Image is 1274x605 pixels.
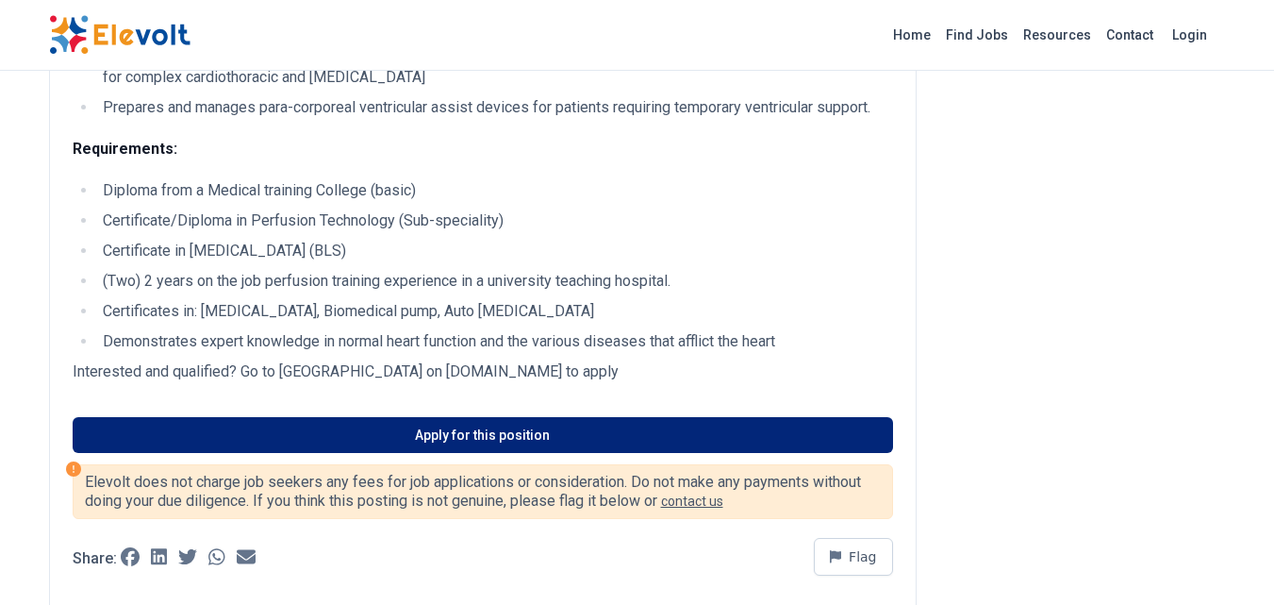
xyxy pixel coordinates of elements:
[97,330,893,353] li: Demonstrates expert knowledge in normal heart function and the various diseases that afflict the ...
[814,538,893,576] button: Flag
[1180,514,1274,605] iframe: Chat Widget
[97,96,893,119] li: Prepares and manages para-corporeal ventricular assist devices for patients requiring temporary v...
[1016,20,1099,50] a: Resources
[97,179,893,202] li: Diploma from a Medical training College (basic)
[97,210,893,232] li: Certificate/Diploma in Perfusion Technology (Sub-speciality)
[73,140,177,158] strong: Requirements:
[97,270,893,293] li: (Two) 2 years on the job perfusion training experience in a university teaching hospital.
[73,551,117,566] p: Share:
[885,20,938,50] a: Home
[1161,16,1218,54] a: Login
[97,300,893,323] li: Certificates in: [MEDICAL_DATA], Biomedical pump, Auto [MEDICAL_DATA]
[49,15,190,55] img: Elevolt
[938,20,1016,50] a: Find Jobs
[73,361,893,383] p: Interested and qualified? Go to [GEOGRAPHIC_DATA] on [DOMAIN_NAME] to apply
[661,494,723,509] a: contact us
[85,473,881,511] p: Elevolt does not charge job seekers any fees for job applications or consideration. Do not make a...
[1099,20,1161,50] a: Contact
[73,417,893,453] a: Apply for this position
[97,240,893,262] li: Certificate in [MEDICAL_DATA] (BLS)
